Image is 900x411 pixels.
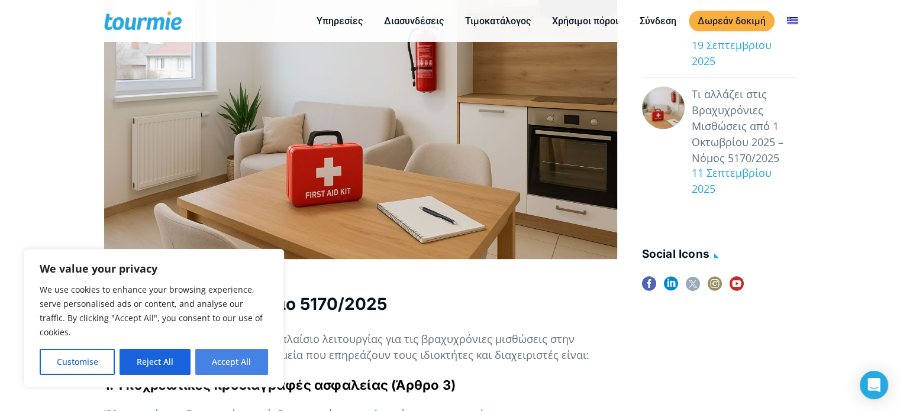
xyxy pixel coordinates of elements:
[456,14,540,28] a: Τιμοκατάλογος
[104,293,617,316] h3: Τι αλλάζει με τον Νόμο 5170/2025
[195,349,268,375] button: Accept All
[778,14,807,28] a: Αλλαγή σε
[40,261,268,276] p: We value your privacy
[642,245,796,265] h4: social icons
[104,377,456,393] strong: 1. Υποχρεωτικές προδιαγραφές ασφαλείας (Άρθρο 3)
[375,14,453,28] a: Διασυνδέσεις
[40,283,268,339] p: We use cookies to enhance your browsing experience, serve personalised ads or content, and analys...
[40,349,115,375] button: Customise
[120,349,190,375] button: Reject All
[860,371,888,399] div: Open Intercom Messenger
[708,277,722,299] a: instagram
[685,37,796,69] div: 19 Σεπτεμβρίου 2025
[543,14,627,28] a: Χρήσιμοι πόροι
[686,277,700,299] a: twitter
[685,165,796,197] div: 11 Σεπτεμβρίου 2025
[689,11,775,31] a: Δωρεάν δοκιμή
[631,14,685,28] a: Σύνδεση
[308,14,372,28] a: Υπηρεσίες
[730,277,744,299] a: youtube
[692,86,796,166] a: Τι αλλάζει στις Βραχυχρόνιες Μισθώσεις από 1 Οκτωβρίου 2025 – Νόμος 5170/2025
[642,277,656,299] a: facebook
[104,331,617,363] p: Ο φέρνει ένα νέο πλαίσιο λειτουργίας για τις βραχυχρόνιες μισθώσεις στην [GEOGRAPHIC_DATA]. Τα βα...
[664,277,678,299] a: linkedin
